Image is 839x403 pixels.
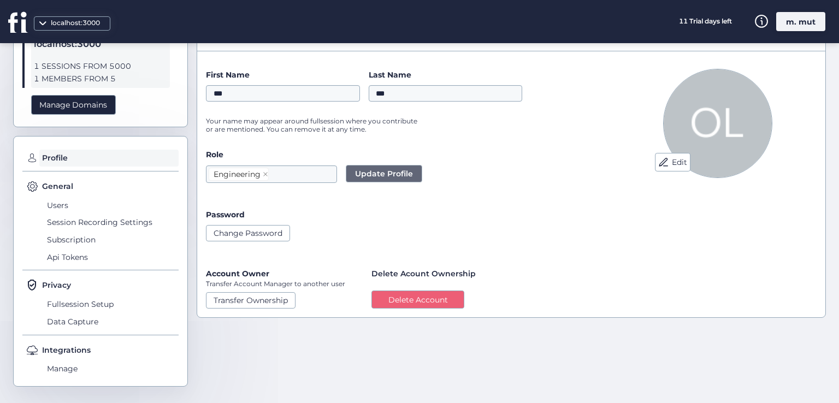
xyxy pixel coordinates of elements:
span: Users [44,197,179,214]
label: Password [206,210,245,220]
div: Manage Domains [31,95,116,115]
div: m. mut [776,12,825,31]
img: Avatar Picture [663,69,772,178]
button: Update Profile [346,165,422,182]
span: 1 MEMBERS FROM 5 [34,73,167,85]
span: Manage [44,360,179,378]
span: Data Capture [44,313,179,330]
p: Your name may appear around fullsession where you contribute or are mentioned. You can remove it ... [206,117,424,133]
span: Session Recording Settings [44,214,179,232]
span: Profile [39,150,179,167]
label: Role [206,149,601,161]
span: Integrations [42,344,91,356]
button: Transfer Ownership [206,292,296,309]
label: First Name [206,69,360,81]
span: Update Profile [355,168,413,180]
div: 11 Trial days left [664,12,746,31]
button: Delete Account [371,291,464,309]
span: Delete Acount Ownership [371,268,476,280]
label: Last Name [369,69,523,81]
span: Fullsession Setup [44,295,179,313]
label: Account Owner [206,269,269,278]
button: Edit [655,153,690,171]
span: localhost:3000 [34,37,167,51]
span: Api Tokens [44,248,179,266]
span: Subscription [44,231,179,248]
button: Change Password [206,225,290,241]
div: localhost:3000 [48,18,103,28]
div: Engineering [214,168,261,180]
span: Privacy [42,279,71,291]
span: General [42,180,73,192]
nz-select-item: Engineering [209,168,269,181]
span: 1 SESSIONS FROM 5000 [34,60,167,73]
p: Transfer Account Manager to another user [206,280,345,288]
